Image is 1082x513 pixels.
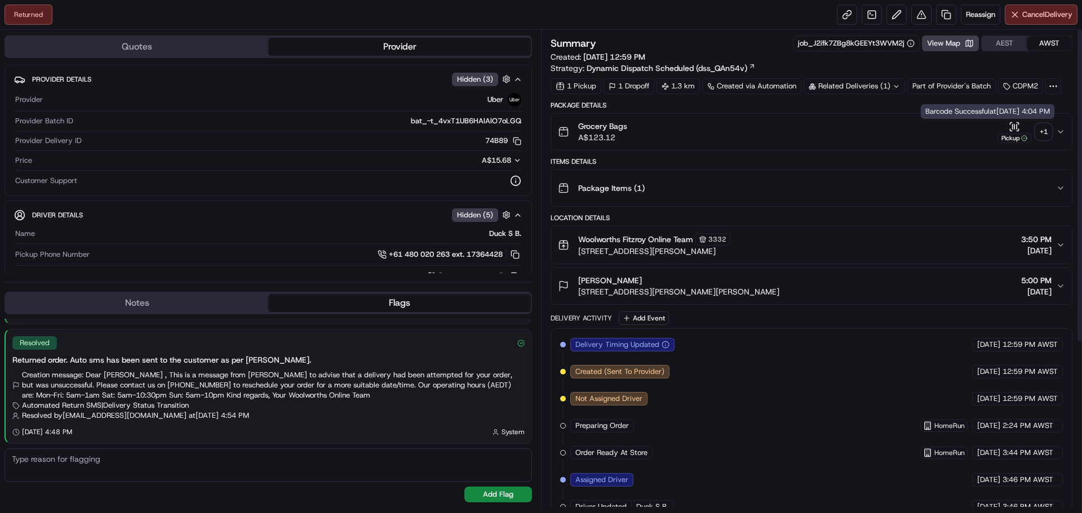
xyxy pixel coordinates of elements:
[575,502,627,512] span: Driver Updated
[977,421,1000,431] span: [DATE]
[1003,475,1053,485] span: 3:46 PM AWST
[708,235,726,244] span: 3332
[982,36,1027,51] button: AEST
[411,116,521,126] span: bat_-t_4vxT1UB6HAlAlO7oLGQ
[575,367,664,377] span: Created (Sent To Provider)
[38,108,185,119] div: Start new chat
[619,311,669,325] button: Add Event
[551,157,1072,166] div: Items Details
[1003,394,1058,404] span: 12:59 PM AWST
[23,163,86,175] span: Knowledge Base
[91,159,185,179] a: 💻API Documentation
[15,95,43,105] span: Provider
[583,52,645,62] span: [DATE] 12:59 PM
[22,427,72,436] span: [DATE] 4:48 PM
[11,11,34,34] img: Nash
[551,78,601,94] div: 1 Pickup
[657,78,700,94] div: 1.3 km
[14,70,522,88] button: Provider DetailsHidden (3)
[422,155,521,166] button: A$15.68
[1003,367,1058,377] span: 12:59 PM AWST
[38,119,143,128] div: We're available if you need us!
[457,74,493,84] span: Hidden ( 3 )
[934,421,965,430] span: HomeRun
[12,354,525,365] div: Returned order. Auto sms has been sent to the customer as per [PERSON_NAME].
[39,229,521,239] div: Duck S B.
[502,427,525,436] span: System
[1021,245,1052,256] span: [DATE]
[192,111,205,124] button: Start new chat
[1003,502,1053,512] span: 3:46 PM AWST
[578,182,645,194] span: Package Items ( 1 )
[578,121,627,132] span: Grocery Bags
[7,159,91,179] a: 📗Knowledge Base
[998,78,1043,94] div: CDPM2
[95,164,104,173] div: 💻
[977,475,1000,485] span: [DATE]
[268,38,531,56] button: Provider
[32,75,91,84] span: Provider Details
[15,249,90,260] span: Pickup Phone Number
[452,72,513,86] button: Hidden (3)
[1022,10,1072,20] span: Cancel Delivery
[604,78,654,94] div: 1 Dropoff
[551,38,596,48] h3: Summary
[11,164,20,173] div: 📗
[922,35,979,51] button: View Map
[798,38,915,48] button: job_J2ifk7ZBg8kGEEYt3WVM2j
[485,136,521,146] button: 74B89
[977,502,1000,512] span: [DATE]
[1003,421,1053,431] span: 2:24 PM AWST
[15,271,91,282] span: Dropoff Phone Number
[378,248,521,261] a: +61 480 020 263 ext. 17364428
[189,411,249,421] span: at [DATE] 4:54 PM
[551,63,756,74] div: Strategy:
[578,286,779,297] span: [STREET_ADDRESS][PERSON_NAME][PERSON_NAME]
[578,132,627,143] span: A$123.12
[107,163,181,175] span: API Documentation
[1036,124,1052,140] div: + 1
[578,275,642,286] span: [PERSON_NAME]
[551,213,1072,222] div: Location Details
[997,133,1031,143] div: Pickup
[15,155,32,166] span: Price
[977,367,1000,377] span: [DATE]
[551,101,1072,110] div: Package Details
[22,411,187,421] span: Resolved by [EMAIL_ADDRESS][DOMAIN_NAME]
[439,271,503,282] span: [PHONE_NUMBER]
[551,51,645,63] span: Created:
[389,249,503,260] span: +61 480 020 263 ext. 17364428
[487,95,503,105] span: Uber
[990,106,1050,116] span: at [DATE] 4:04 PM
[934,448,965,457] span: HomeRun
[702,78,801,94] a: Created via Automation
[578,234,693,245] span: Woolworths Fitzroy Online Team
[1027,36,1072,51] button: AWST
[29,73,186,84] input: Clear
[997,121,1031,143] button: Pickup
[14,206,522,224] button: Driver DetailsHidden (5)
[428,270,521,283] a: [PHONE_NUMBER]
[966,10,995,20] span: Reassign
[587,63,756,74] a: Dynamic Dispatch Scheduled (dss_QAn54v)
[11,108,32,128] img: 1736555255976-a54dd68f-1ca7-489b-9aae-adbdc363a1c4
[636,502,668,512] span: Duck S B.
[11,45,205,63] p: Welcome 👋
[1003,448,1053,458] span: 3:44 PM AWST
[6,38,268,56] button: Quotes
[575,475,628,485] span: Assigned Driver
[804,78,905,94] div: Related Deliveries (1)
[6,294,268,312] button: Notes
[22,370,525,400] span: Creation message: Dear [PERSON_NAME] , This is a message from [PERSON_NAME] to advise that a deli...
[551,170,1072,206] button: Package Items (1)
[464,487,532,502] button: Add Flag
[12,336,57,350] div: Resolved
[32,211,83,220] span: Driver Details
[575,421,629,431] span: Preparing Order
[997,121,1052,143] button: Pickup+1
[15,116,73,126] span: Provider Batch ID
[1021,234,1052,245] span: 3:50 PM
